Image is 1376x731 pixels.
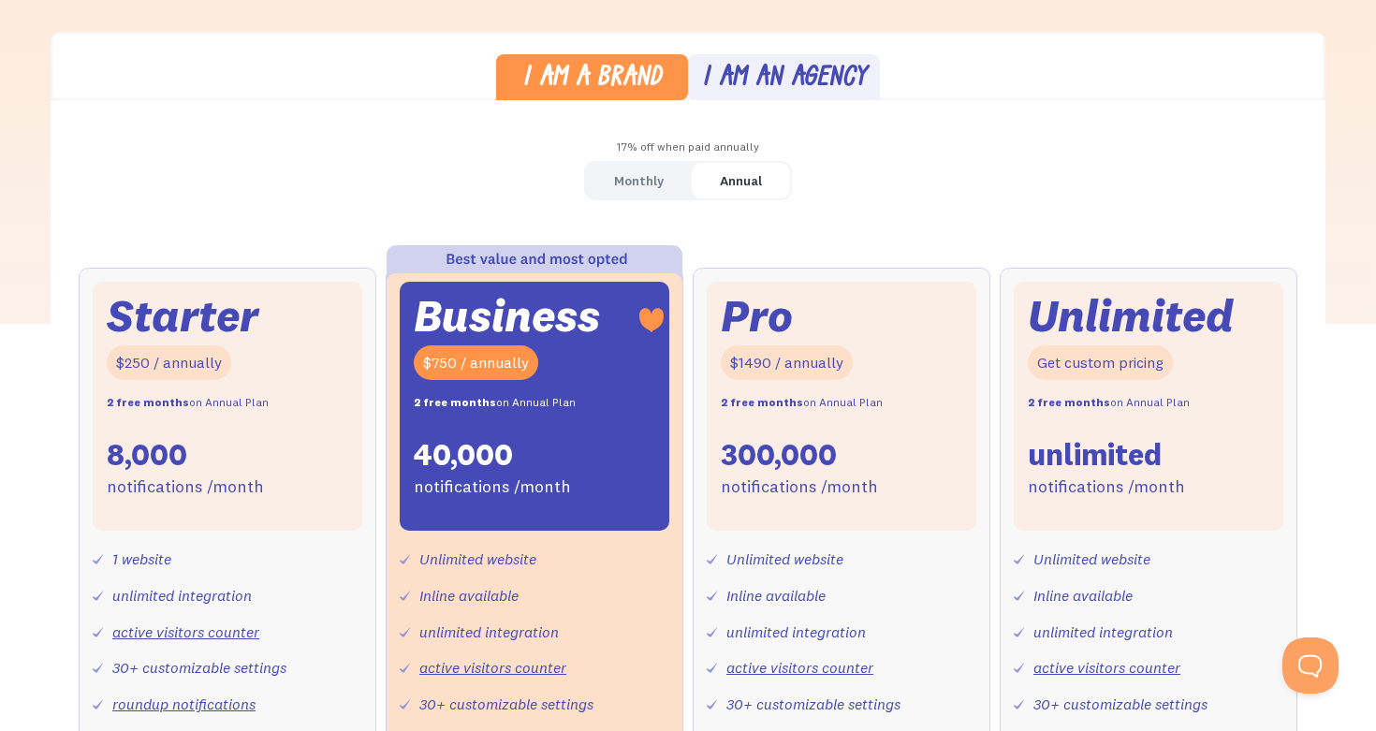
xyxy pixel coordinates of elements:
[112,622,259,641] a: active visitors counter
[414,389,576,417] div: on Annual Plan
[419,691,593,718] div: 30+ customizable settings
[721,435,837,475] div: 300,000
[419,546,536,573] div: Unlimited website
[419,658,566,677] a: active visitors counter
[1028,345,1173,380] div: Get custom pricing
[1282,637,1339,694] iframe: Toggle Customer Support
[419,582,519,609] div: Inline available
[721,474,878,501] div: notifications /month
[726,546,843,573] div: Unlimited website
[721,296,793,336] div: Pro
[414,395,496,409] strong: 2 free months
[1033,546,1150,573] div: Unlimited website
[107,389,269,417] div: on Annual Plan
[721,345,853,380] div: $1490 / annually
[414,474,571,501] div: notifications /month
[414,345,538,380] div: $750 / annually
[419,619,559,646] div: unlimited integration
[112,582,252,609] div: unlimited integration
[112,546,171,573] div: 1 website
[726,582,826,609] div: Inline available
[721,389,883,417] div: on Annual Plan
[726,658,873,677] a: active visitors counter
[51,134,1325,161] div: 17% off when paid annually
[107,395,189,409] strong: 2 free months
[107,474,264,501] div: notifications /month
[1028,474,1185,501] div: notifications /month
[107,345,231,380] div: $250 / annually
[1028,296,1234,336] div: Unlimited
[726,691,900,718] div: 30+ customizable settings
[107,435,187,475] div: 8,000
[702,66,867,93] div: I am an agency
[522,66,662,93] div: I am a brand
[414,296,600,336] div: Business
[1033,619,1173,646] div: unlimited integration
[1028,435,1162,475] div: unlimited
[107,296,258,336] div: Starter
[720,168,762,195] div: Annual
[721,395,803,409] strong: 2 free months
[1033,658,1180,677] a: active visitors counter
[614,168,664,195] div: Monthly
[1028,395,1110,409] strong: 2 free months
[112,654,286,681] div: 30+ customizable settings
[1028,389,1190,417] div: on Annual Plan
[414,435,513,475] div: 40,000
[1033,691,1208,718] div: 30+ customizable settings
[112,694,256,713] a: roundup notifications
[1033,582,1133,609] div: Inline available
[726,619,866,646] div: unlimited integration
